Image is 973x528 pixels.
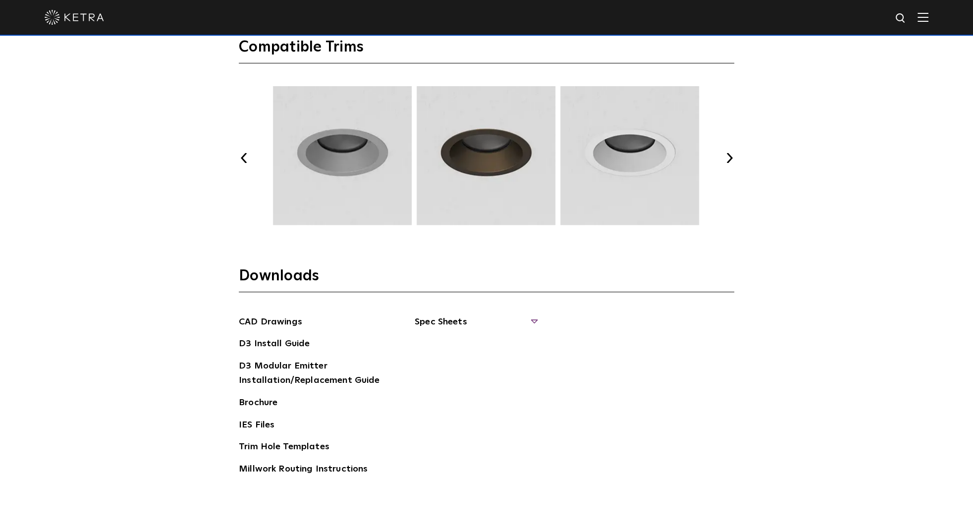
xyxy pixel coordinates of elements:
[239,337,310,353] a: D3 Install Guide
[239,396,277,412] a: Brochure
[239,418,274,434] a: IES Files
[415,86,557,225] img: TRM009.webp
[895,12,907,25] img: search icon
[239,153,249,163] button: Previous
[45,10,104,25] img: ketra-logo-2019-white
[239,462,368,478] a: Millwork Routing Instructions
[724,153,734,163] button: Next
[271,86,413,225] img: TRM008.webp
[239,440,329,456] a: Trim Hole Templates
[415,315,536,337] span: Spec Sheets
[239,359,387,389] a: D3 Modular Emitter Installation/Replacement Guide
[239,38,734,63] h3: Compatible Trims
[239,315,302,331] a: CAD Drawings
[559,86,701,225] img: TRM010.webp
[239,266,734,292] h3: Downloads
[918,12,928,22] img: Hamburger%20Nav.svg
